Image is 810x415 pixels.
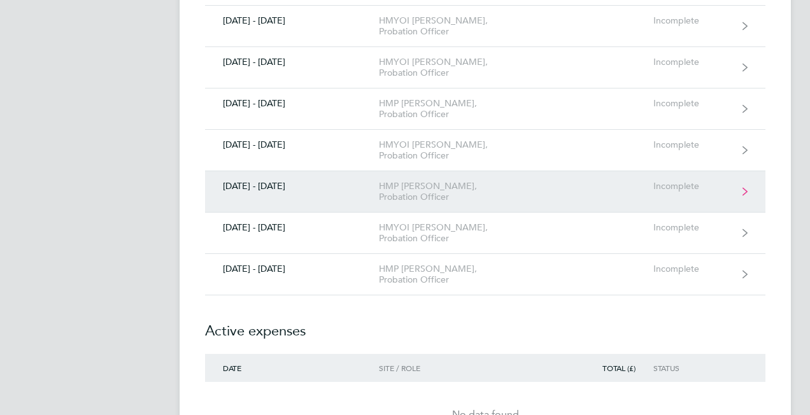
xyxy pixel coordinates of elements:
a: [DATE] - [DATE]HMYOI [PERSON_NAME], Probation OfficerIncomplete [205,130,765,171]
div: Status [653,363,732,372]
div: [DATE] - [DATE] [205,181,379,192]
a: [DATE] - [DATE]HMP [PERSON_NAME], Probation OfficerIncomplete [205,254,765,295]
div: HMYOI [PERSON_NAME], Probation Officer [379,15,525,37]
div: Date [205,363,379,372]
div: [DATE] - [DATE] [205,57,379,67]
a: [DATE] - [DATE]HMYOI [PERSON_NAME], Probation OfficerIncomplete [205,6,765,47]
div: Incomplete [653,139,732,150]
div: Incomplete [653,98,732,109]
div: HMYOI [PERSON_NAME], Probation Officer [379,222,525,244]
div: HMYOI [PERSON_NAME], Probation Officer [379,139,525,161]
div: Site / Role [379,363,525,372]
div: HMP [PERSON_NAME], Probation Officer [379,98,525,120]
div: Incomplete [653,15,732,26]
div: Incomplete [653,57,732,67]
a: [DATE] - [DATE]HMYOI [PERSON_NAME], Probation OfficerIncomplete [205,47,765,88]
div: Incomplete [653,264,732,274]
div: [DATE] - [DATE] [205,139,379,150]
a: [DATE] - [DATE]HMP [PERSON_NAME], Probation OfficerIncomplete [205,88,765,130]
div: [DATE] - [DATE] [205,222,379,233]
div: HMP [PERSON_NAME], Probation Officer [379,264,525,285]
div: [DATE] - [DATE] [205,15,379,26]
div: Incomplete [653,181,732,192]
a: [DATE] - [DATE]HMP [PERSON_NAME], Probation OfficerIncomplete [205,171,765,213]
h2: Active expenses [205,295,765,354]
a: [DATE] - [DATE]HMYOI [PERSON_NAME], Probation OfficerIncomplete [205,213,765,254]
div: [DATE] - [DATE] [205,264,379,274]
div: Incomplete [653,222,732,233]
div: Total (£) [581,363,653,372]
div: HMP [PERSON_NAME], Probation Officer [379,181,525,202]
div: [DATE] - [DATE] [205,98,379,109]
div: HMYOI [PERSON_NAME], Probation Officer [379,57,525,78]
